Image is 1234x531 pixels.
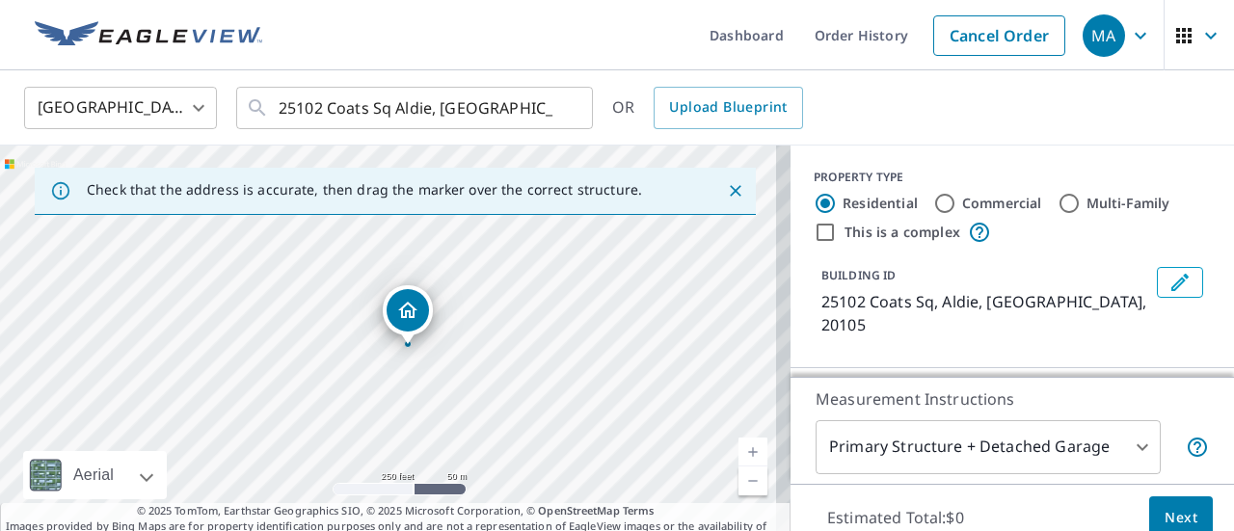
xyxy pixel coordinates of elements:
span: © 2025 TomTom, Earthstar Geographics SIO, © 2025 Microsoft Corporation, © [137,503,655,519]
a: Current Level 17, Zoom In [738,438,767,466]
img: EV Logo [35,21,262,50]
div: Dropped pin, building 1, Residential property, 25102 Coats Sq Aldie, VA 20105 [383,285,433,345]
div: MA [1083,14,1125,57]
label: Multi-Family [1086,194,1170,213]
div: Primary Structure + Detached Garage [816,420,1161,474]
div: OR [612,87,803,129]
div: [GEOGRAPHIC_DATA] [24,81,217,135]
input: Search by address or latitude-longitude [279,81,553,135]
button: Close [723,178,748,203]
span: Your report will include the primary structure and a detached garage if one exists. [1186,436,1209,459]
span: Next [1165,506,1197,530]
p: Measurement Instructions [816,387,1209,411]
a: Upload Blueprint [654,87,802,129]
div: PROPERTY TYPE [814,169,1211,186]
a: Current Level 17, Zoom Out [738,466,767,495]
label: This is a complex [845,223,960,242]
p: BUILDING ID [821,267,896,283]
p: 25102 Coats Sq, Aldie, [GEOGRAPHIC_DATA], 20105 [821,290,1149,336]
div: Aerial [23,451,167,499]
div: Aerial [67,451,120,499]
label: Commercial [962,194,1042,213]
span: Upload Blueprint [669,95,787,119]
button: Edit building 1 [1157,267,1203,298]
a: Cancel Order [933,15,1065,56]
label: Residential [843,194,918,213]
a: OpenStreetMap [538,503,619,518]
p: Check that the address is accurate, then drag the marker over the correct structure. [87,181,642,199]
a: Terms [623,503,655,518]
